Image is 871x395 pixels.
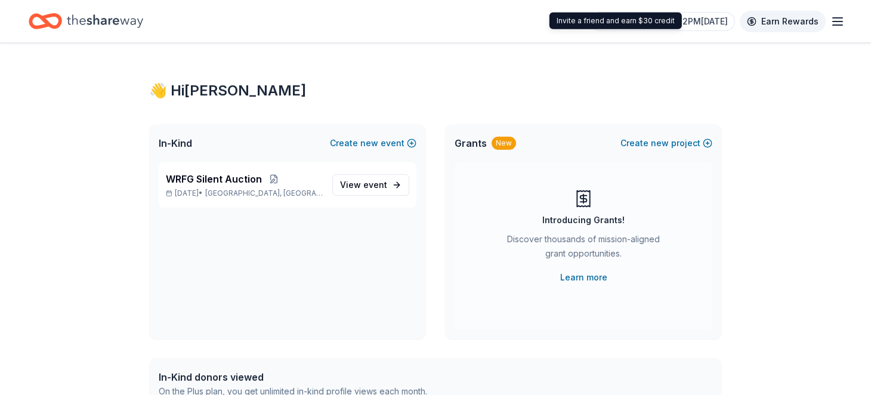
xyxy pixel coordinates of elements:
span: [GEOGRAPHIC_DATA], [GEOGRAPHIC_DATA] [205,189,323,198]
span: In-Kind [159,136,192,150]
a: Plus trial ends on 2PM[DATE] [591,12,735,31]
span: event [363,180,387,190]
a: View event [332,174,409,196]
span: View [340,178,387,192]
span: WRFG Silent Auction [166,172,262,186]
div: Invite a friend and earn $30 credit [549,13,682,29]
a: Learn more [560,270,607,285]
p: [DATE] • [166,189,323,198]
a: Earn Rewards [740,11,826,32]
span: new [651,136,669,150]
div: In-Kind donors viewed [159,370,427,384]
div: New [492,137,516,150]
div: 👋 Hi [PERSON_NAME] [149,81,722,100]
a: Home [29,7,143,35]
span: new [360,136,378,150]
button: Createnewproject [620,136,712,150]
div: Introducing Grants! [542,213,625,227]
button: Createnewevent [330,136,416,150]
span: Grants [455,136,487,150]
div: Discover thousands of mission-aligned grant opportunities. [502,232,665,266]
